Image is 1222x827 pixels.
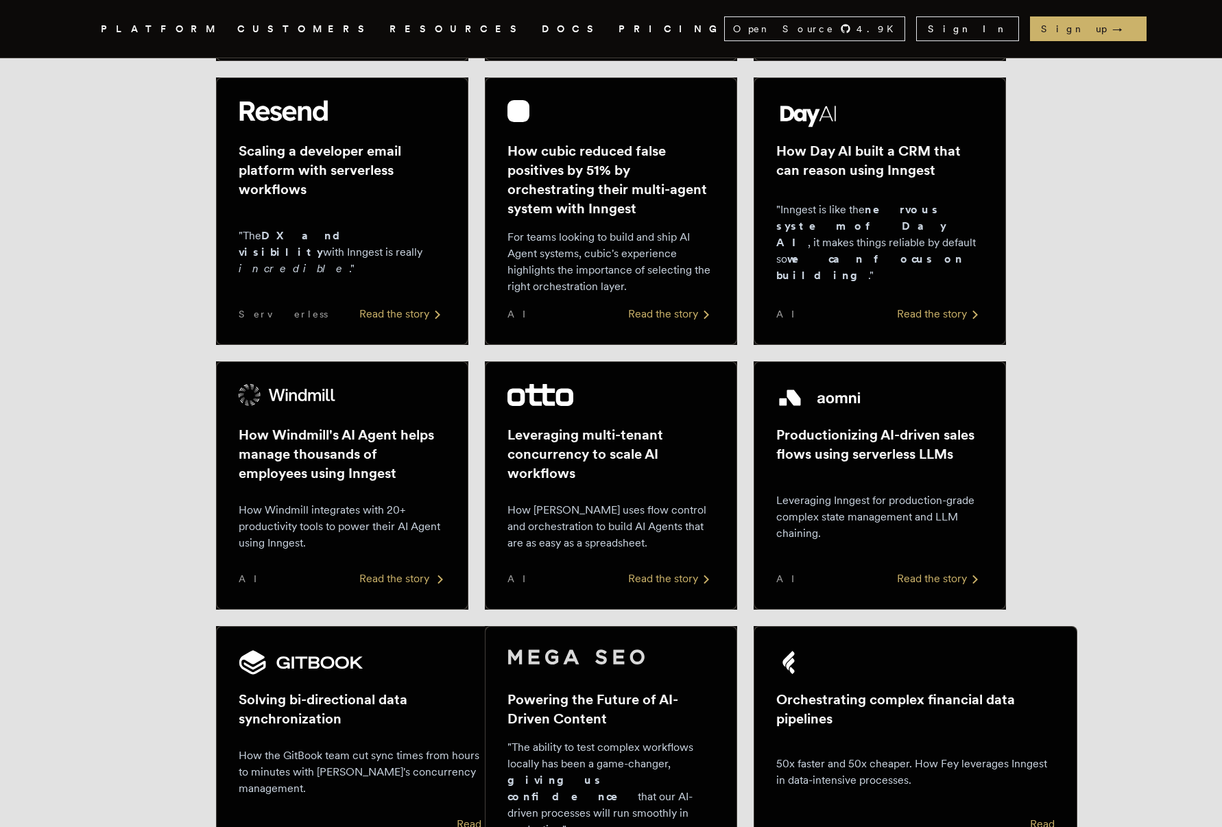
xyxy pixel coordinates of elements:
img: Aomni [776,384,863,411]
img: cubic [507,100,529,122]
p: How Windmill integrates with 20+ productivity tools to power their AI Agent using Inngest. [239,502,446,551]
h2: Productionizing AI-driven sales flows using serverless LLMs [776,425,983,464]
div: Read the story [897,571,983,587]
p: Leveraging Inngest for production-grade complex state management and LLM chaining. [776,492,983,542]
h2: Powering the Future of AI-Driven Content [507,690,715,728]
img: Day AI [776,100,841,128]
strong: we can focus on building [776,252,963,282]
span: AI [776,307,806,321]
h2: How Windmill's AI Agent helps manage thousands of employees using Inngest [239,425,446,483]
h2: Orchestrating complex financial data pipelines [776,690,1055,728]
h2: How Day AI built a CRM that can reason using Inngest [776,141,983,180]
a: Sign up [1030,16,1147,41]
a: Resend logoScaling a developer email platform with serverless workflows"TheDX and visibilitywith ... [216,77,468,345]
a: Otto logoLeveraging multi-tenant concurrency to scale AI workflowsHow [PERSON_NAME] uses flow con... [485,361,737,610]
p: "Inngest is like the , it makes things reliable by default so ." [776,202,983,284]
img: Otto [507,384,573,406]
div: Read the story [897,306,983,322]
strong: giving us confidence [507,774,638,803]
a: PRICING [619,21,724,38]
h2: How cubic reduced false positives by 51% by orchestrating their multi-agent system with Inngest [507,141,715,218]
div: Read the story [628,306,715,322]
strong: DX and visibility [239,229,352,259]
span: AI [239,572,269,586]
h2: Leveraging multi-tenant concurrency to scale AI workflows [507,425,715,483]
span: → [1112,22,1136,36]
em: incredible [239,262,349,275]
p: For teams looking to build and ship AI Agent systems, cubic's experience highlights the importanc... [507,229,715,295]
span: AI [507,572,538,586]
img: GitBook [239,649,363,676]
h2: Solving bi-directional data synchronization [239,690,481,728]
div: Read the story [359,306,446,322]
a: Windmill logoHow Windmill's AI Agent helps manage thousands of employees using InngestHow Windmil... [216,361,468,610]
p: How [PERSON_NAME] uses flow control and orchestration to build AI Agents that are as easy as a sp... [507,502,715,551]
a: cubic logoHow cubic reduced false positives by 51% by orchestrating their multi-agent system with... [485,77,737,345]
p: 50x faster and 50x cheaper. How Fey leverages Inngest in data-intensive processes. [776,756,1055,789]
p: "The with Inngest is really ." [239,228,446,277]
a: DOCS [542,21,602,38]
span: 4.9 K [856,22,902,36]
span: Serverless [239,307,328,321]
strong: nervous system of Day AI [776,203,946,249]
a: CUSTOMERS [237,21,373,38]
div: Read the story [359,571,446,587]
button: RESOURCES [390,21,525,38]
div: Read the story [628,571,715,587]
img: Fey [776,649,804,676]
a: Aomni logoProductionizing AI-driven sales flows using serverless LLMsLeveraging Inngest for produ... [754,361,1006,610]
img: Resend [239,100,328,122]
img: Windmill [239,384,336,406]
button: PLATFORM [101,21,221,38]
p: How the GitBook team cut sync times from hours to minutes with [PERSON_NAME]'s concurrency manage... [239,747,481,797]
span: AI [507,307,538,321]
a: Sign In [916,16,1019,41]
span: Open Source [733,22,835,36]
span: AI [776,572,806,586]
a: Day AI logoHow Day AI built a CRM that can reason using Inngest"Inngest is like thenervous system... [754,77,1006,345]
h2: Scaling a developer email platform with serverless workflows [239,141,446,199]
img: Mega SEO [507,649,645,665]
